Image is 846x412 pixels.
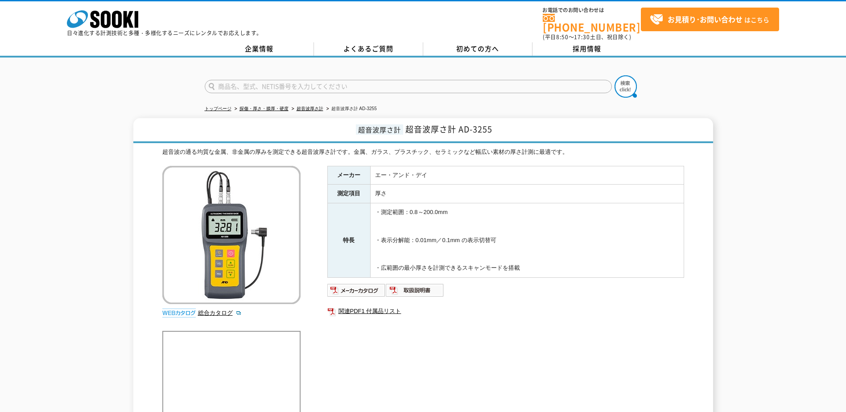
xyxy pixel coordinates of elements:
[574,33,590,41] span: 17:30
[532,42,642,56] a: 採用情報
[162,148,684,157] div: 超音波の通る均質な金属、非金属の厚みを測定できる超音波厚さ計です。金属、ガラス、プラスチック、セラミックなど幅広い素材の厚さ計測に最適です。
[456,44,499,54] span: 初めての方へ
[327,185,370,203] th: 測定項目
[386,289,444,296] a: 取扱説明書
[356,124,403,135] span: 超音波厚さ計
[668,14,743,25] strong: お見積り･お問い合わせ
[543,33,631,41] span: (平日 ～ 土日、祝日除く)
[239,106,289,111] a: 探傷・厚さ・膜厚・硬度
[556,33,569,41] span: 8:50
[543,8,641,13] span: お電話でのお問い合わせは
[543,14,641,32] a: [PHONE_NUMBER]
[405,123,492,135] span: 超音波厚さ計 AD-3255
[370,185,684,203] td: 厚さ
[162,309,196,317] img: webカタログ
[162,166,301,304] img: 超音波厚さ計 AD-3255
[370,166,684,185] td: エー・アンド・デイ
[615,75,637,98] img: btn_search.png
[325,104,377,114] li: 超音波厚さ計 AD-3255
[327,289,386,296] a: メーカーカタログ
[327,305,684,317] a: 関連PDF1 付属品リスト
[423,42,532,56] a: 初めての方へ
[641,8,779,31] a: お見積り･お問い合わせはこちら
[198,309,242,316] a: 総合カタログ
[386,283,444,297] img: 取扱説明書
[650,13,769,26] span: はこちら
[314,42,423,56] a: よくあるご質問
[205,42,314,56] a: 企業情報
[327,166,370,185] th: メーカー
[205,106,231,111] a: トップページ
[327,283,386,297] img: メーカーカタログ
[370,203,684,278] td: ・測定範囲：0.8～200.0mm ・表示分解能：0.01mm／0.1mm の表示切替可 ・広範囲の最小厚さを計測できるスキャンモードを搭載
[327,203,370,278] th: 特長
[297,106,323,111] a: 超音波厚さ計
[205,80,612,93] input: 商品名、型式、NETIS番号を入力してください
[67,30,262,36] p: 日々進化する計測技術と多種・多様化するニーズにレンタルでお応えします。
